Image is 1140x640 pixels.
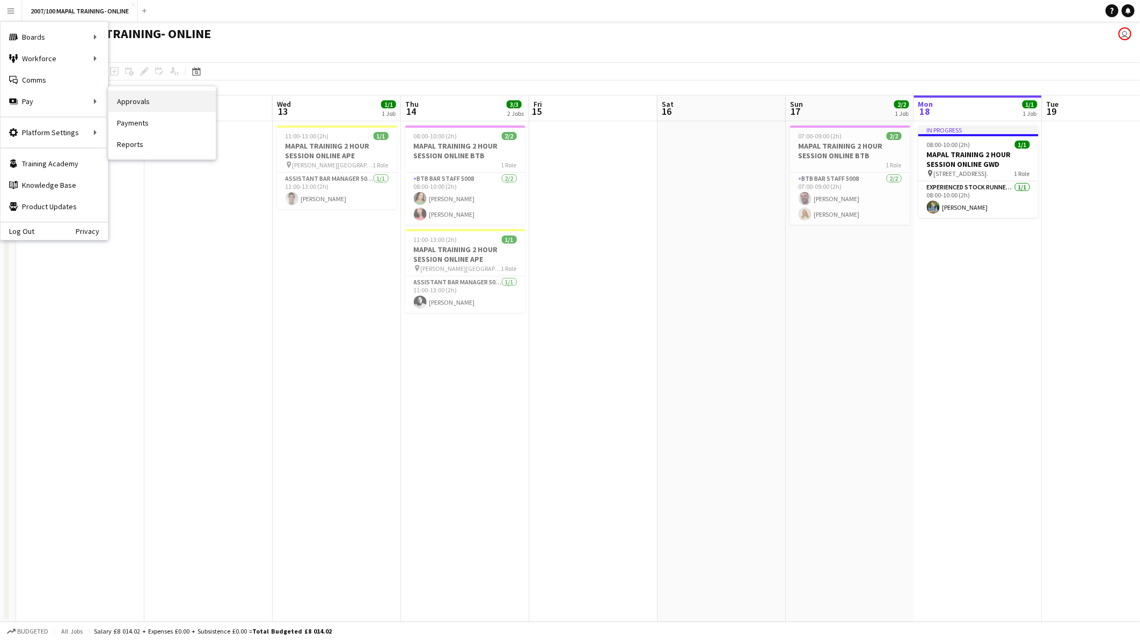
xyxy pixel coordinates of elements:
span: 1/1 [374,132,389,140]
span: 18 [917,105,933,117]
span: 1 Role [373,161,389,169]
span: 07:00-09:00 (2h) [799,132,842,140]
span: 3/3 [507,100,522,108]
app-card-role: Experienced Stock Runner 50121/108:00-10:00 (2h)[PERSON_NAME] [918,181,1039,218]
span: 1 Role [1014,170,1030,178]
div: 1 Job [1023,109,1037,117]
h3: MAPAL TRAINING 2 HOUR SESSION ONLINE BTB [790,141,910,160]
div: 1 Job [382,109,396,117]
a: Payments [108,112,216,134]
a: Training Academy [1,153,108,174]
span: Wed [277,99,291,109]
span: 1/1 [1015,141,1030,149]
span: Budgeted [17,628,48,635]
span: 1/1 [502,236,517,244]
a: Product Updates [1,196,108,217]
h3: MAPAL TRAINING 2 HOUR SESSION ONLINE BTB [405,141,525,160]
div: Salary £8 014.02 + Expenses £0.00 + Subsistence £0.00 = [94,627,332,635]
a: Knowledge Base [1,174,108,196]
a: Comms [1,69,108,91]
span: 1 Role [501,264,517,273]
h3: MAPAL TRAINING 2 HOUR SESSION ONLINE APE [277,141,397,160]
span: 13 [275,105,291,117]
span: 15 [532,105,542,117]
span: 11:00-13:00 (2h) [286,132,329,140]
span: Thu [405,99,419,109]
div: Boards [1,26,108,48]
span: 08:00-10:00 (2h) [927,141,970,149]
span: 1 Role [501,161,517,169]
div: Platform Settings [1,122,108,143]
a: Log Out [1,227,34,236]
app-job-card: 07:00-09:00 (2h)2/2MAPAL TRAINING 2 HOUR SESSION ONLINE BTB1 RoleBTB Bar Staff 50082/207:00-09:00... [790,126,910,225]
span: 1/1 [1022,100,1037,108]
app-job-card: 11:00-13:00 (2h)1/1MAPAL TRAINING 2 HOUR SESSION ONLINE APE [PERSON_NAME][GEOGRAPHIC_DATA]1 RoleA... [277,126,397,209]
app-job-card: 11:00-13:00 (2h)1/1MAPAL TRAINING 2 HOUR SESSION ONLINE APE [PERSON_NAME][GEOGRAPHIC_DATA]1 RoleA... [405,229,525,313]
app-job-card: In progress08:00-10:00 (2h)1/1MAPAL TRAINING 2 HOUR SESSION ONLINE GWD [STREET_ADDRESS].1 RoleExp... [918,126,1039,218]
app-job-card: 08:00-10:00 (2h)2/2MAPAL TRAINING 2 HOUR SESSION ONLINE BTB1 RoleBTB Bar Staff 50082/208:00-10:00... [405,126,525,225]
span: 2/2 [502,132,517,140]
span: 08:00-10:00 (2h) [414,132,457,140]
div: Pay [1,91,108,112]
span: Total Budgeted £8 014.02 [252,627,332,635]
span: [PERSON_NAME][GEOGRAPHIC_DATA] [421,264,501,273]
a: Reports [108,134,216,155]
span: 11:00-13:00 (2h) [414,236,457,244]
span: 1 Role [886,161,902,169]
span: 1/1 [381,100,396,108]
app-card-role: BTB Bar Staff 50082/208:00-10:00 (2h)[PERSON_NAME][PERSON_NAME] [405,173,525,225]
span: All jobs [59,627,85,635]
h3: MAPAL TRAINING 2 HOUR SESSION ONLINE GWD [918,150,1039,169]
div: 1 Job [895,109,909,117]
span: 14 [404,105,419,117]
span: 17 [788,105,803,117]
div: Workforce [1,48,108,69]
app-card-role: Assistant Bar Manager 50061/111:00-13:00 (2h)[PERSON_NAME] [405,276,525,313]
app-card-role: BTB Bar Staff 50082/207:00-09:00 (2h)[PERSON_NAME][PERSON_NAME] [790,173,910,225]
h3: MAPAL TRAINING 2 HOUR SESSION ONLINE APE [405,245,525,264]
div: In progress [918,126,1039,134]
app-user-avatar: Elizabeth Ramirez Baca [1119,27,1131,40]
span: Mon [918,99,933,109]
span: Sat [662,99,674,109]
a: Privacy [76,227,108,236]
span: Sun [790,99,803,109]
a: Approvals [108,91,216,112]
h1: 2007/100 MAPAL TRAINING- ONLINE [9,26,211,42]
app-card-role: Assistant Bar Manager 50061/111:00-13:00 (2h)[PERSON_NAME] [277,173,397,209]
span: Fri [534,99,542,109]
div: 2 Jobs [507,109,524,117]
span: [PERSON_NAME][GEOGRAPHIC_DATA] [293,161,373,169]
span: Tue [1047,99,1059,109]
span: 2/2 [887,132,902,140]
span: 2/2 [894,100,909,108]
span: 16 [660,105,674,117]
span: [STREET_ADDRESS]. [934,170,989,178]
span: 19 [1045,105,1059,117]
button: Budgeted [5,626,50,637]
button: 2007/100 MAPAL TRAINING- ONLINE [22,1,138,21]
